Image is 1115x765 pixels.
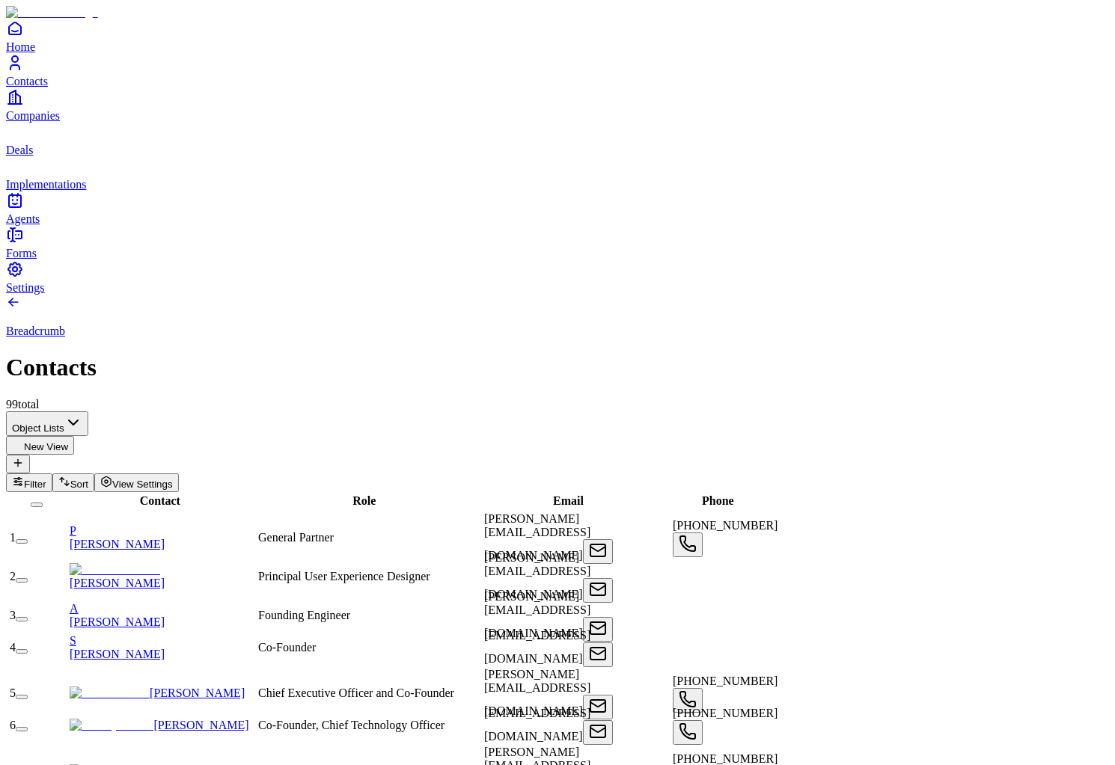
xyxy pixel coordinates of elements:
[6,144,33,156] span: Deals
[70,602,255,628] a: A[PERSON_NAME]
[258,609,350,621] span: Founding Engineer
[70,563,165,589] a: [PERSON_NAME]
[6,109,60,122] span: Companies
[52,473,94,492] button: Sort
[70,524,255,550] a: P[PERSON_NAME]
[70,634,255,648] div: S
[6,6,98,19] img: Item Brain Logo
[583,617,613,642] button: Open
[673,707,778,719] span: [PHONE_NUMBER]
[484,551,590,600] span: [PERSON_NAME][EMAIL_ADDRESS][DOMAIN_NAME]
[6,325,1109,338] p: Breadcrumb
[6,354,1109,381] h1: Contacts
[673,752,778,765] span: [PHONE_NUMBER]
[553,494,584,507] span: Email
[70,719,249,731] a: [PERSON_NAME]
[484,512,590,562] span: [PERSON_NAME][EMAIL_ADDRESS][DOMAIN_NAME]
[583,720,613,745] button: Open
[70,602,255,615] div: A
[6,473,52,492] button: Filter
[70,634,255,660] a: S[PERSON_NAME]
[70,686,245,699] a: [PERSON_NAME]
[6,398,1109,411] div: 99 total
[6,281,45,294] span: Settings
[258,641,316,654] span: Co-Founder
[258,686,454,699] span: Chief Executive Officer and Co-Founder
[10,531,16,544] span: 1
[94,473,179,492] button: View Settings
[673,532,703,557] button: Open
[6,54,1109,87] a: Contacts
[583,642,613,667] button: Open
[6,123,1109,156] a: deals
[112,479,173,490] span: View Settings
[673,720,703,745] button: Open
[10,570,16,583] span: 2
[6,299,1109,338] a: Breadcrumb
[484,590,590,639] span: [PERSON_NAME][EMAIL_ADDRESS][DOMAIN_NAME]
[10,641,16,654] span: 4
[583,578,613,603] button: Open
[352,494,376,507] span: Role
[6,88,1109,122] a: Companies
[673,519,778,532] span: [PHONE_NUMBER]
[70,524,255,538] div: P
[6,436,74,455] button: New View
[6,226,1109,259] a: Forms
[10,609,16,621] span: 3
[484,707,590,743] span: [EMAIL_ADDRESS][DOMAIN_NAME]
[70,719,153,732] img: Akshay Guthal
[702,494,734,507] span: Phone
[70,479,88,490] span: Sort
[140,494,180,507] span: Contact
[673,688,703,713] button: Open
[258,719,445,731] span: Co-Founder, Chief Technology Officer
[484,629,590,665] span: [EMAIL_ADDRESS][DOMAIN_NAME]
[6,247,37,259] span: Forms
[6,19,1109,53] a: Home
[6,157,1109,191] a: implementations
[583,695,613,719] button: Open
[70,686,150,700] img: Dario Amodei
[258,531,334,544] span: General Partner
[583,539,613,564] button: Open
[6,40,35,53] span: Home
[10,686,16,699] span: 5
[70,563,160,577] img: Niharika Mishra
[6,191,1109,225] a: Agents
[673,675,778,687] span: [PHONE_NUMBER]
[258,570,430,583] span: Principal User Experience Designer
[6,75,48,87] span: Contacts
[6,178,87,191] span: Implementations
[10,719,16,731] span: 6
[24,479,46,490] span: Filter
[6,260,1109,294] a: Settings
[6,212,40,225] span: Agents
[484,668,590,717] span: [PERSON_NAME][EMAIL_ADDRESS][DOMAIN_NAME]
